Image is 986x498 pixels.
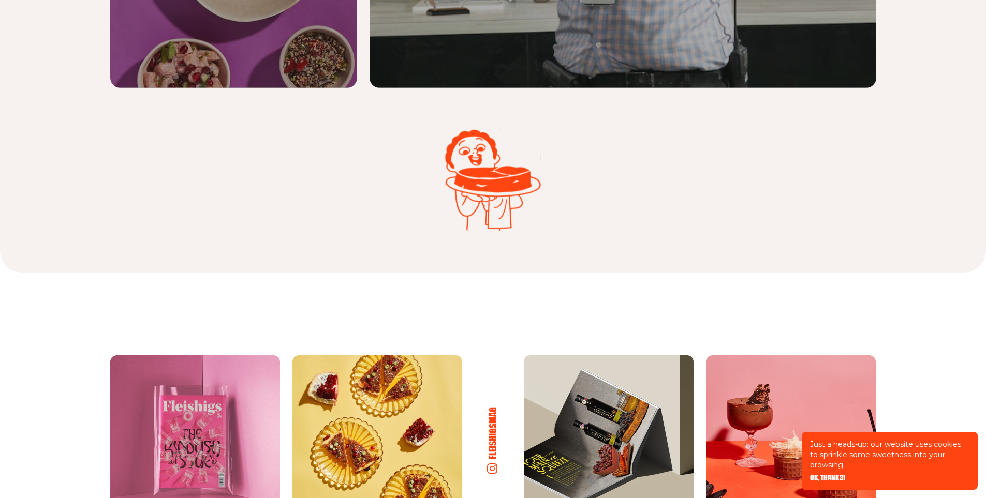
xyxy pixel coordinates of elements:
h6: fleishigsmag [487,407,498,459]
a: fleishigsmag [475,395,511,486]
button: OK, THANKS! [810,474,845,481]
img: See more [445,129,541,232]
p: Just a heads-up: our website uses cookies to sprinkle some sweetness into your browsing. [810,439,969,470]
